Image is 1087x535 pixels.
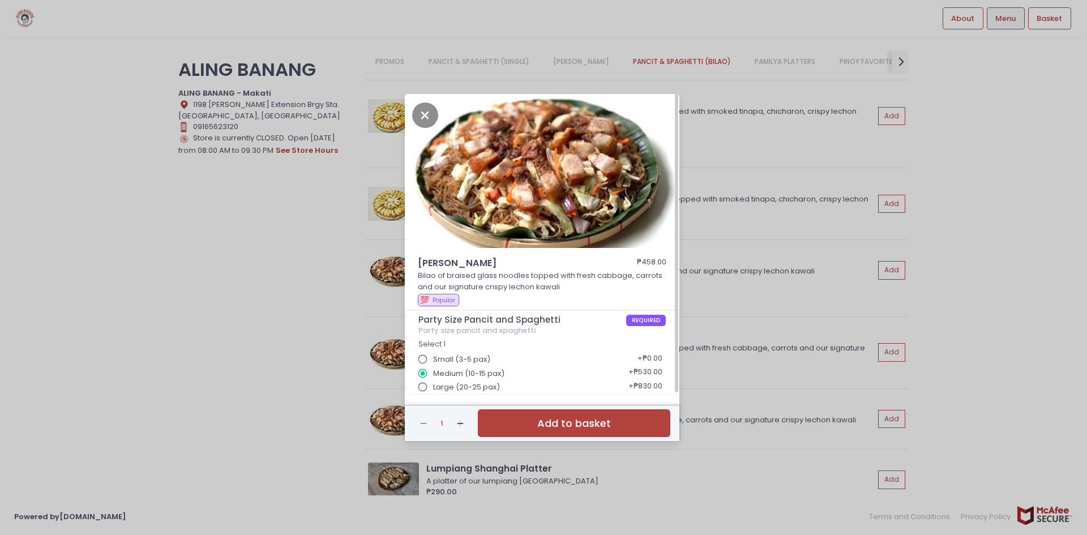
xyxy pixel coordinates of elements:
[634,349,666,370] div: + ₱0.00
[405,94,679,248] img: Bihon Bilao
[433,354,490,365] span: Small (3-5 pax)
[626,315,666,326] span: REQUIRED
[412,109,438,120] button: Close
[433,368,504,379] span: Medium (10-15 pax)
[624,376,666,398] div: + ₱830.00
[418,270,667,292] p: Bilao of braised glass noodles topped with fresh cabbage, carrots and our signature crispy lechon...
[418,326,666,335] div: Party size pancit and spaghetti
[637,256,666,270] div: ₱458.00
[433,296,455,305] span: Popular
[624,363,666,384] div: + ₱530.00
[420,294,429,305] span: 💯
[418,256,605,270] span: [PERSON_NAME]
[478,409,670,437] button: Add to basket
[433,382,500,393] span: Large (20-25 pax)
[418,339,446,349] span: Select 1
[418,315,626,325] span: Party Size Pancit and Spaghetti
